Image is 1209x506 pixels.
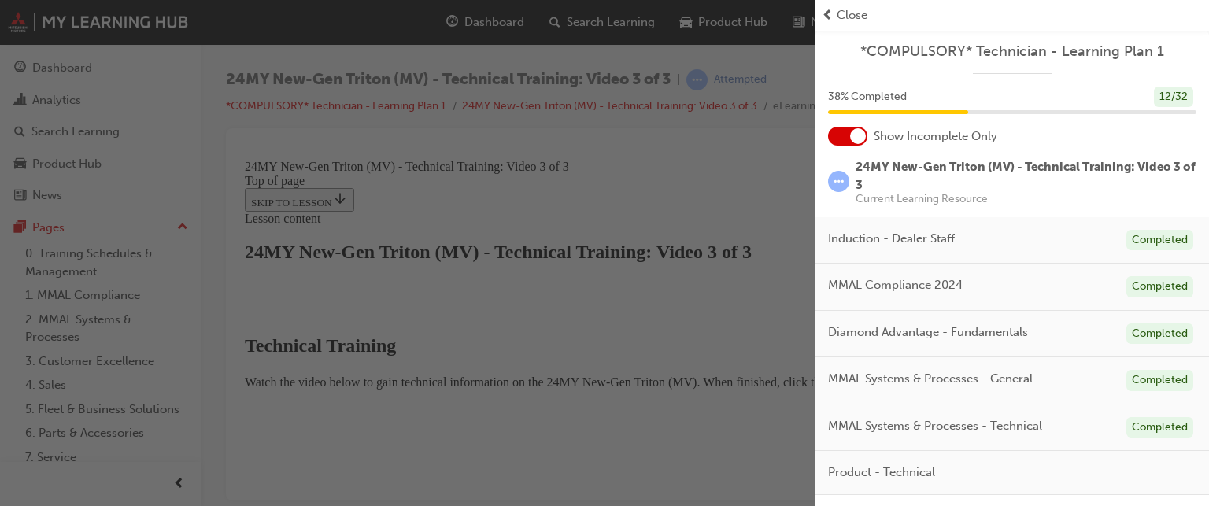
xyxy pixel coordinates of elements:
div: Completed [1126,370,1193,391]
span: Lesson content [6,58,82,72]
span: Show Incomplete Only [874,127,997,146]
button: SKIP TO LESSON [6,35,116,58]
a: *COMPULSORY* Technician - Learning Plan 1 [828,42,1196,61]
span: SKIP TO LESSON [13,43,109,55]
span: 24MY New-Gen Triton (MV) - Technical Training: Video 3 of 3 [856,160,1196,192]
div: Completed [1126,417,1193,438]
span: prev-icon [822,6,834,24]
span: Induction - Dealer Staff [828,230,955,248]
span: MMAL Systems & Processes - Technical [828,417,1042,435]
div: 24MY New-Gen Triton (MV) - Technical Training: Video 3 of 3 [6,6,926,20]
span: Product - Technical [828,464,935,482]
div: Completed [1126,323,1193,345]
span: Current Learning Resource [856,194,1196,205]
div: Completed [1126,276,1193,297]
span: learningRecordVerb_ATTEMPT-icon [828,171,849,192]
span: Diamond Advantage - Fundamentals [828,323,1028,342]
span: Close [837,6,867,24]
strong: Technical Training [6,182,157,202]
div: Top of page [6,20,926,35]
span: 38 % Completed [828,88,907,106]
div: Video player [38,337,895,338]
button: prev-iconClose [822,6,1203,24]
p: Watch the video below to gain technical information on the 24MY New-Gen Triton (MV). When finishe... [6,222,926,236]
span: MMAL Compliance 2024 [828,276,963,294]
div: Completed [1126,230,1193,251]
div: 12 / 32 [1154,87,1193,108]
span: MMAL Systems & Processes - General [828,370,1033,388]
div: 24MY New-Gen Triton (MV) - Technical Training: Video 3 of 3 [6,88,926,109]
